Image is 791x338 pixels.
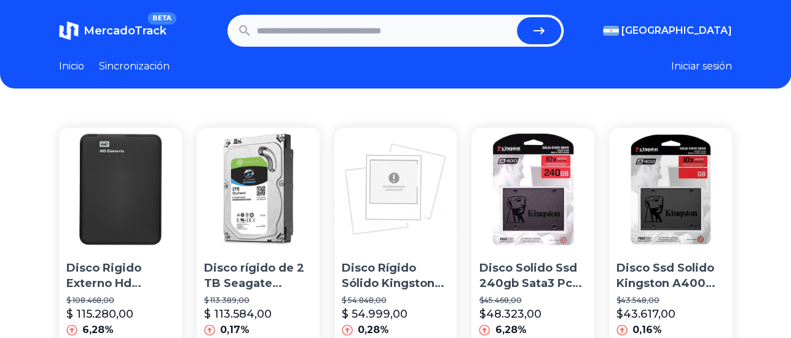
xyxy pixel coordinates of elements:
font: $ 108.468,00 [66,296,114,305]
a: Sincronización [99,59,170,74]
font: [GEOGRAPHIC_DATA] [621,25,732,36]
img: Disco Rígido Sólido Kingston 480gb Ssd Now A400 Sata3 2.5 [334,128,457,251]
font: $ 54.999,00 [342,307,407,321]
button: [GEOGRAPHIC_DATA] [603,23,732,38]
font: $ 115.280,00 [66,307,133,321]
font: MercadoTrack [84,24,167,37]
font: 0,16% [632,324,662,336]
font: Disco Rígido Sólido Kingston 480gb Ssd Now A400 Sata3 2.5 [342,261,444,320]
font: 6,28% [495,324,526,336]
font: Inicio [59,60,84,72]
img: Disco rígido de 2 TB Seagate Skyhawk Simil Purple WD DVR Cct [197,128,320,251]
font: $ 113.584,00 [204,307,272,321]
img: Disco Ssd Solido Kingston A400 240gb Sata 3 Simil Uv400 [609,128,732,251]
a: Inicio [59,59,84,74]
font: $ 113.389,00 [204,296,250,305]
font: $ 54.848,00 [342,296,387,305]
img: Disco Rigido Externo Hd Western Digital 1tb Usb 3.0 Win/mac [59,128,182,251]
font: $48.323,00 [479,307,541,321]
font: Disco Rigido Externo Hd Western Digital 1tb Usb 3.0 Win/mac [66,261,159,336]
font: $43.617,00 [616,307,675,321]
font: 0,17% [220,324,250,336]
a: MercadoTrackBETA [59,21,167,41]
img: Disco Solido Ssd 240gb Sata3 Pc Notebook Mac [471,128,594,251]
font: 6,28% [82,324,114,336]
button: Iniciar sesión [671,59,732,74]
font: $45.468,00 [479,296,521,305]
font: 0,28% [358,324,389,336]
font: Iniciar sesión [671,60,732,72]
font: Disco rígido de 2 TB Seagate Skyhawk Simil Purple WD DVR Cct [204,261,304,336]
img: MercadoTrack [59,21,79,41]
font: Disco Ssd Solido Kingston A400 240gb Sata 3 Simil Uv400 [616,261,715,320]
font: Sincronización [99,60,170,72]
font: BETA [152,14,171,22]
font: $43.548,00 [616,296,659,305]
font: Disco Solido Ssd 240gb Sata3 Pc Notebook Mac [479,261,581,305]
img: Argentina [603,26,619,36]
